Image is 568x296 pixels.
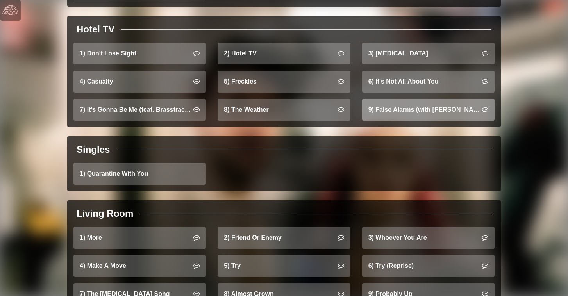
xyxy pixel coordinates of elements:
a: 8) The Weather [218,99,350,121]
a: 1) Quarantine With You [73,163,206,185]
a: 7) It's Gonna Be Me (feat. Brasstracks) [73,99,206,121]
a: 6) Try (Reprise) [362,255,495,277]
div: Hotel TV [77,22,114,36]
a: 6) It's Not All About You [362,71,495,93]
div: Living Room [77,207,133,221]
a: 2) Friend Or Enemy [218,227,350,249]
a: 3) Whoever You Are [362,227,495,249]
a: 1) More [73,227,206,249]
a: 5) Try [218,255,350,277]
img: logo-white-4c48a5e4bebecaebe01ca5a9d34031cfd3d4ef9ae749242e8c4bf12ef99f53e8.png [2,2,18,18]
a: 2) Hotel TV [218,43,350,64]
a: 9) False Alarms (with [PERSON_NAME]) [362,99,495,121]
a: 4) Casualty [73,71,206,93]
a: 4) Make A Move [73,255,206,277]
a: 1) Don't Lose Sight [73,43,206,64]
a: 3) [MEDICAL_DATA] [362,43,495,64]
a: 5) Freckles [218,71,350,93]
div: Singles [77,143,110,157]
